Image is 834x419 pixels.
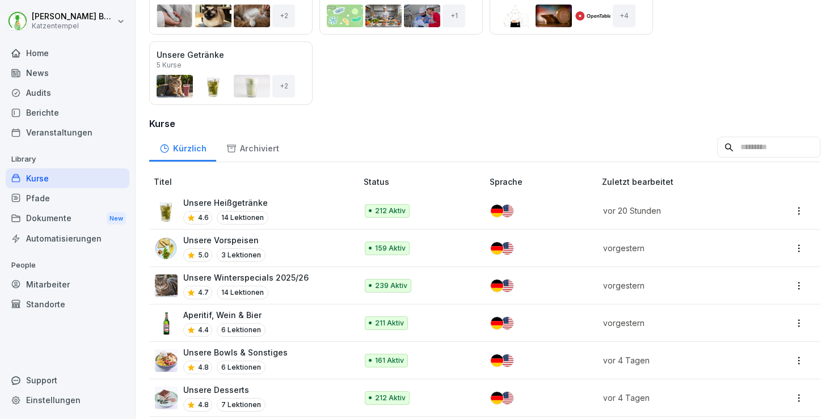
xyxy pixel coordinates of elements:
a: Kürzlich [149,133,216,162]
p: vor 4 Tagen [603,354,751,366]
a: Kurse [6,168,129,188]
p: 159 Aktiv [375,243,406,253]
a: Audits [6,83,129,103]
a: Archiviert [216,133,289,162]
img: ei04ryqe7fxjsz5spfhrf5na.png [155,349,178,372]
p: [PERSON_NAME] Benedix [32,12,115,22]
img: ftia1htn6os3akmg6exu4p1y.png [155,312,178,335]
p: Unsere Vorspeisen [183,234,266,246]
img: de.svg [491,280,503,292]
p: 212 Aktiv [375,206,406,216]
a: Einstellungen [6,390,129,410]
p: 14 Lektionen [217,286,268,299]
div: New [107,212,126,225]
div: + 2 [272,75,295,98]
img: uk78nzme8od8c10kt62qgexg.png [155,387,178,409]
img: de.svg [491,205,503,217]
p: Zuletzt bearbeitet [602,176,764,188]
img: de.svg [491,242,503,255]
a: Automatisierungen [6,228,129,248]
div: + 2 [272,5,295,27]
a: Veranstaltungen [6,122,129,142]
img: us.svg [501,280,513,292]
a: Standorte [6,294,129,314]
a: Pfade [6,188,129,208]
p: Unsere Winterspecials 2025/26 [183,272,309,283]
p: vorgestern [603,317,751,329]
a: News [6,63,129,83]
p: 239 Aktiv [375,281,407,291]
div: Support [6,370,129,390]
img: h4jpfmohrvkvvnkn07ik53sv.png [155,200,178,222]
p: Unsere Getränke [157,49,305,61]
p: Titel [154,176,359,188]
p: 5.0 [198,250,209,260]
a: Unsere Getränke5 Kurse+2 [149,41,313,105]
p: 211 Aktiv [375,318,404,328]
a: Berichte [6,103,129,122]
p: 3 Lektionen [217,248,266,262]
img: de.svg [491,317,503,329]
p: 4.8 [198,362,209,373]
img: us.svg [501,317,513,329]
p: 6 Lektionen [217,323,266,337]
h3: Kurse [149,117,820,130]
a: Home [6,43,129,63]
p: 4.7 [198,287,209,298]
img: us.svg [501,242,513,255]
div: + 1 [443,5,465,27]
p: Unsere Heißgetränke [183,197,268,209]
p: vorgestern [603,280,751,291]
img: us.svg [501,392,513,404]
p: vor 4 Tagen [603,392,751,404]
p: 4.4 [198,325,209,335]
p: 5 Kurse [157,62,182,69]
div: Dokumente [6,208,129,229]
img: de.svg [491,354,503,367]
p: Sprache [490,176,597,188]
p: 6 Lektionen [217,361,266,374]
a: DokumenteNew [6,208,129,229]
p: vor 20 Stunden [603,205,751,217]
p: 14 Lektionen [217,211,268,225]
img: us.svg [501,354,513,367]
img: de.svg [491,392,503,404]
p: People [6,256,129,274]
img: us.svg [501,205,513,217]
p: Unsere Bowls & Sonstiges [183,346,288,358]
p: 7 Lektionen [217,398,266,412]
a: Mitarbeiter [6,274,129,294]
p: Aperitif, Wein & Bier [183,309,266,321]
p: Status [364,176,486,188]
img: hk6n0y9qhh48bqa8yzt6q7ea.png [155,237,178,260]
p: vorgestern [603,242,751,254]
p: Katzentempel [32,22,115,30]
p: 212 Aktiv [375,393,406,403]
p: 161 Aktiv [375,355,404,366]
img: mt6s7z2smeoqxj5xmfqodvlo.png [155,274,178,297]
p: Library [6,150,129,168]
p: Unsere Desserts [183,384,266,396]
p: 4.6 [198,213,209,223]
div: + 4 [613,5,635,27]
p: 4.8 [198,400,209,410]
